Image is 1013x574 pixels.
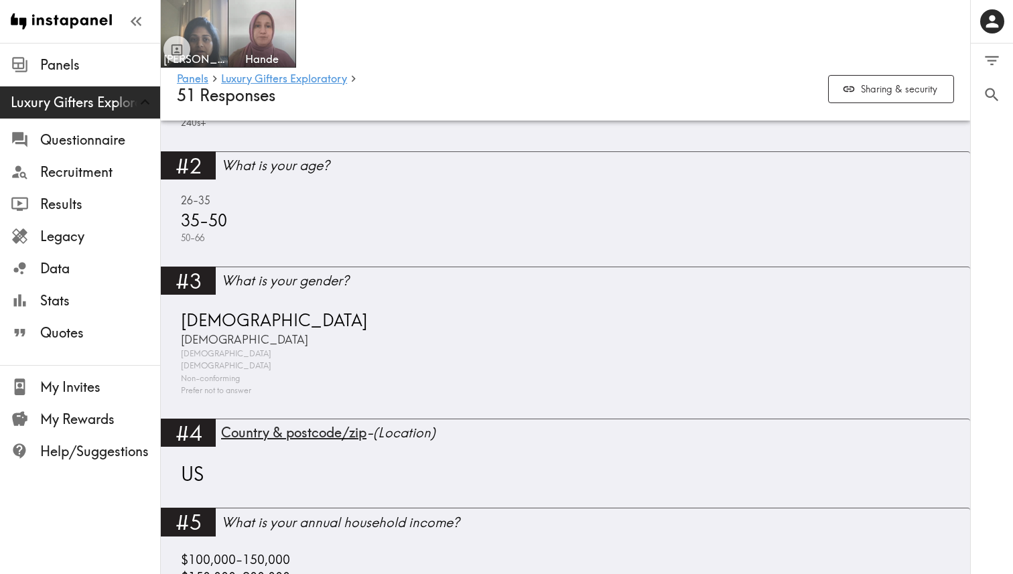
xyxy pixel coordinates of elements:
[40,259,160,278] span: Data
[178,360,271,372] span: [DEMOGRAPHIC_DATA]
[231,52,293,66] span: Hande
[40,56,160,74] span: Panels
[178,309,368,332] span: [DEMOGRAPHIC_DATA]
[161,151,216,180] div: #2
[221,73,347,86] a: Luxury Gifters Exploratory
[221,424,366,441] span: Country & postcode/zip
[983,52,1001,70] span: Filter Responses
[178,232,204,245] span: 50-66
[161,151,970,188] a: #2What is your age?
[163,36,190,63] button: Toggle between responses and questions
[161,419,970,455] a: #4Country & postcode/zip-(Location)
[40,291,160,310] span: Stats
[221,156,970,175] div: What is your age?
[177,73,208,86] a: Panels
[221,271,970,290] div: What is your gender?
[178,209,227,232] span: 35-50
[971,78,1013,112] button: Search
[40,324,160,342] span: Quotes
[971,44,1013,78] button: Filter Responses
[161,508,970,545] a: #5What is your annual household income?
[40,410,160,429] span: My Rewards
[178,348,271,360] span: [DEMOGRAPHIC_DATA]
[828,75,954,104] button: Sharing & security
[11,93,160,112] span: Luxury Gifters Exploratory
[221,423,970,442] div: - (Location)
[221,513,970,532] div: What is your annual household income?
[40,378,160,397] span: My Invites
[178,551,290,569] span: $100,000-150,000
[40,442,160,461] span: Help/Suggestions
[178,461,204,486] span: US
[40,195,160,214] span: Results
[40,131,160,149] span: Questionnaire
[40,227,160,246] span: Legacy
[983,86,1001,104] span: Search
[161,267,970,303] a: #3What is your gender?
[178,194,210,209] span: 26-35
[161,419,216,447] div: #4
[178,384,251,397] span: Prefer not to answer
[161,508,216,536] div: #5
[178,372,240,384] span: Non-conforming
[161,267,216,295] div: #3
[178,332,308,348] span: [DEMOGRAPHIC_DATA]
[177,86,275,105] span: 51 Responses
[178,116,206,129] span: 240s+
[40,163,160,182] span: Recruitment
[163,52,225,66] span: [PERSON_NAME]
